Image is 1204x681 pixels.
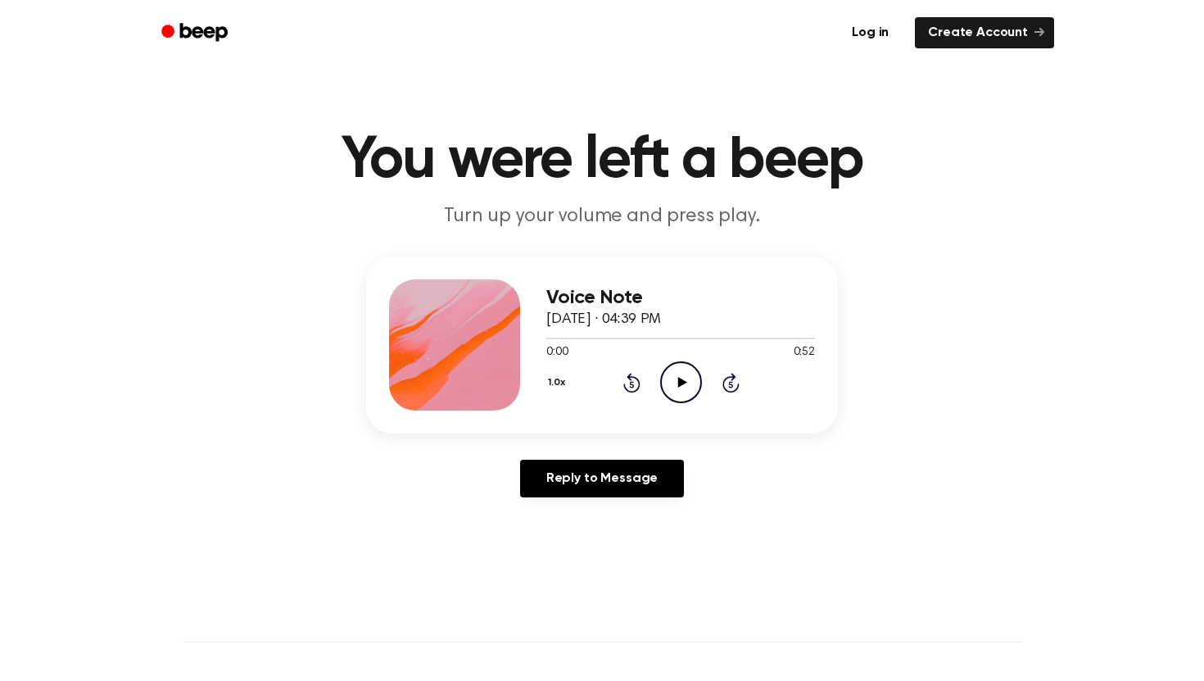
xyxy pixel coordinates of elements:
button: 1.0x [546,369,571,397]
a: Create Account [915,17,1054,48]
h3: Voice Note [546,287,815,309]
span: [DATE] · 04:39 PM [546,312,661,327]
a: Beep [150,17,242,49]
h1: You were left a beep [183,131,1021,190]
span: 0:52 [794,344,815,361]
span: 0:00 [546,344,568,361]
p: Turn up your volume and press play. [287,203,917,230]
a: Log in [835,14,905,52]
a: Reply to Message [520,460,684,497]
